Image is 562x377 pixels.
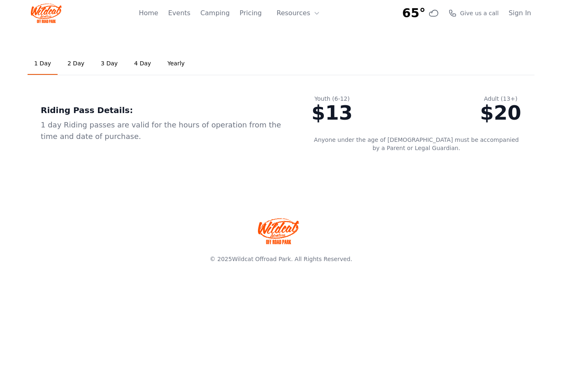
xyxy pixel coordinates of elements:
p: Anyone under the age of [DEMOGRAPHIC_DATA] must be accompanied by a Parent or Legal Guardian. [311,136,521,152]
div: Riding Pass Details: [41,104,285,116]
span: © 2025 . All Rights Reserved. [210,256,352,262]
button: Resources [272,5,325,21]
a: 2 Day [61,53,91,75]
a: Sign In [509,8,531,18]
div: $20 [480,103,521,123]
a: Home [139,8,158,18]
img: Wildcat Logo [31,3,62,23]
a: Wildcat Offroad Park [232,256,291,262]
a: 4 Day [128,53,158,75]
a: Give us a call [448,9,499,17]
div: 1 day Riding passes are valid for the hours of operation from the time and date of purchase. [41,119,285,142]
a: Yearly [161,53,191,75]
img: Wildcat Offroad park [258,218,299,244]
a: Events [168,8,190,18]
div: Youth (6-12) [311,95,353,103]
a: Pricing [239,8,262,18]
div: $13 [311,103,353,123]
a: 1 Day [28,53,58,75]
a: 3 Day [94,53,124,75]
span: Give us a call [460,9,499,17]
span: 65° [402,6,426,21]
div: Adult (13+) [480,95,521,103]
a: Camping [200,8,230,18]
